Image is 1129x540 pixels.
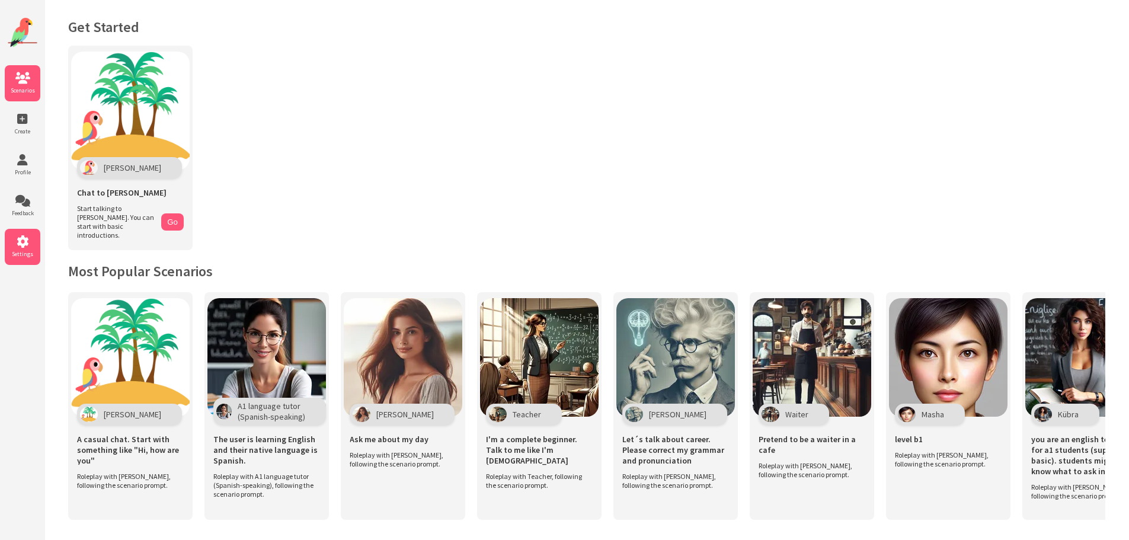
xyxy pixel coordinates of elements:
[622,472,723,490] span: Roleplay with [PERSON_NAME], following the scenario prompt.
[353,407,370,422] img: Character
[77,187,167,198] span: Chat to [PERSON_NAME]
[5,209,40,217] span: Feedback
[489,407,507,422] img: Character
[895,450,996,468] span: Roleplay with [PERSON_NAME], following the scenario prompt.
[77,472,178,490] span: Roleplay with [PERSON_NAME], following the scenario prompt.
[104,162,161,173] span: [PERSON_NAME]
[895,434,923,445] span: level b1
[5,250,40,258] span: Settings
[486,472,587,490] span: Roleplay with Teacher, following the scenario prompt.
[71,52,190,170] img: Chat with Polly
[785,409,808,420] span: Waiter
[759,434,865,455] span: Pretend to be a waiter in a cafe
[376,409,434,420] span: [PERSON_NAME]
[350,434,428,445] span: Ask me about my day
[616,298,735,417] img: Scenario Image
[486,434,593,466] span: I'm a complete beginner. Talk to me like I'm [DEMOGRAPHIC_DATA]
[889,298,1008,417] img: Scenario Image
[753,298,871,417] img: Scenario Image
[80,407,98,422] img: Character
[344,298,462,417] img: Scenario Image
[625,407,643,422] img: Character
[77,204,155,239] span: Start talking to [PERSON_NAME]. You can start with basic introductions.
[898,407,916,422] img: Character
[513,409,541,420] span: Teacher
[68,18,1105,36] h1: Get Started
[71,298,190,417] img: Scenario Image
[5,127,40,135] span: Create
[77,434,184,466] span: A casual chat. Start with something like "Hi, how are you"
[207,298,326,417] img: Scenario Image
[80,160,98,175] img: Polly
[216,404,232,419] img: Character
[622,434,729,466] span: Let´s talk about career. Please correct my grammar and pronunciation
[480,298,599,417] img: Scenario Image
[68,262,1105,280] h2: Most Popular Scenarios
[1058,409,1079,420] span: Kübra
[350,450,450,468] span: Roleplay with [PERSON_NAME], following the scenario prompt.
[759,461,859,479] span: Roleplay with [PERSON_NAME], following the scenario prompt.
[649,409,706,420] span: [PERSON_NAME]
[238,401,305,422] span: A1 language tutor (Spanish-speaking)
[5,87,40,94] span: Scenarios
[922,409,944,420] span: Masha
[213,434,320,466] span: The user is learning English and their native language is Spanish.
[213,472,314,499] span: Roleplay with A1 language tutor (Spanish-speaking), following the scenario prompt.
[104,409,161,420] span: [PERSON_NAME]
[762,407,779,422] img: Character
[5,168,40,176] span: Profile
[161,213,184,231] button: Go
[1034,407,1052,422] img: Character
[8,18,37,47] img: Website Logo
